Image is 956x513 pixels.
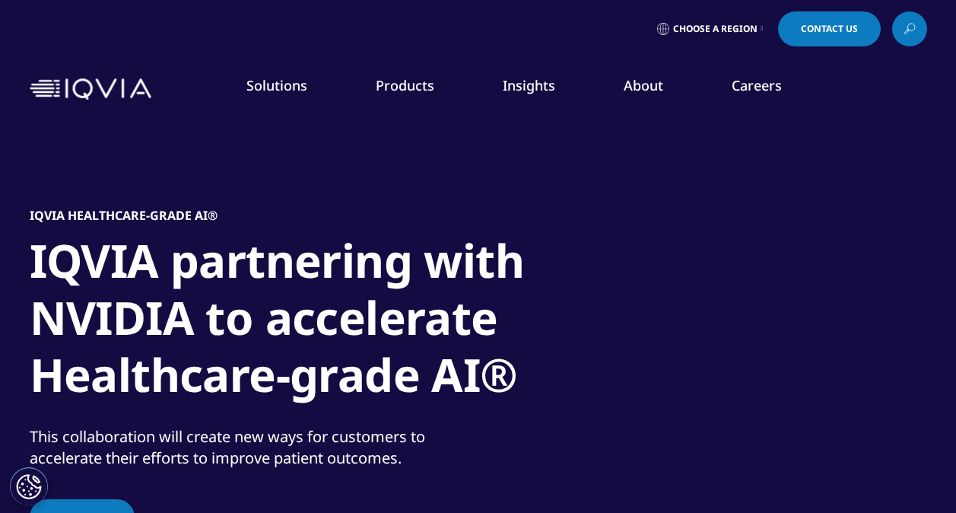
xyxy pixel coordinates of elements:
[673,23,757,35] span: Choose a Region
[157,53,927,125] nav: Primary
[30,208,218,223] h5: IQVIA Healthcare-grade AI®
[624,76,663,94] a: About
[732,76,782,94] a: Careers
[376,76,434,94] a: Products
[10,467,48,505] button: Cookie 設定
[246,76,307,94] a: Solutions
[30,232,600,413] h1: IQVIA partnering with NVIDIA to accelerate Healthcare-grade AI®
[30,78,151,100] img: IQVIA Healthcare Information Technology and Pharma Clinical Research Company
[30,426,475,469] div: This collaboration will create new ways for customers to accelerate their efforts to improve pati...
[778,11,881,46] a: Contact Us
[801,24,858,33] span: Contact Us
[503,76,555,94] a: Insights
